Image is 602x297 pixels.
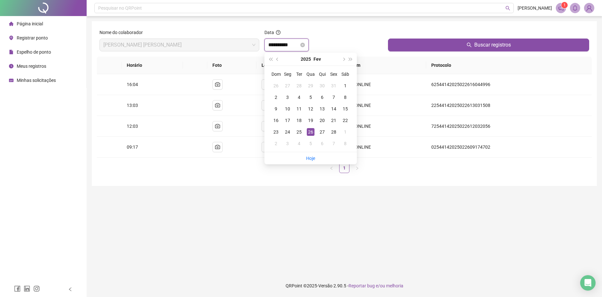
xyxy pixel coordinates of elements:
[293,103,305,115] td: 2025-02-11
[99,29,147,36] label: Nome do colaborador
[305,115,316,126] td: 2025-02-19
[328,115,340,126] td: 2025-02-21
[305,138,316,149] td: 2025-03-05
[24,285,30,292] span: linkedin
[305,68,316,80] th: Qua
[341,117,349,124] div: 22
[426,74,592,95] td: 62544142025022616044996
[293,80,305,92] td: 2025-01-28
[305,92,316,103] td: 2025-02-05
[326,163,337,173] button: left
[340,80,351,92] td: 2025-02-01
[300,43,305,47] span: close-circle
[318,93,326,101] div: 6
[305,126,316,138] td: 2025-02-26
[282,68,293,80] th: Seg
[33,285,40,292] span: instagram
[340,53,347,66] button: next-year
[316,80,328,92] td: 2025-01-30
[318,117,326,124] div: 20
[330,82,338,90] div: 31
[316,103,328,115] td: 2025-02-13
[330,93,338,101] div: 7
[68,287,73,292] span: left
[316,115,328,126] td: 2025-02-20
[316,92,328,103] td: 2025-02-06
[282,80,293,92] td: 2025-01-27
[328,103,340,115] td: 2025-02-14
[295,140,303,147] div: 4
[318,128,326,136] div: 27
[316,126,328,138] td: 2025-02-27
[314,53,321,66] button: month panel
[270,92,282,103] td: 2025-02-02
[340,103,351,115] td: 2025-02-15
[330,128,338,136] div: 28
[270,103,282,115] td: 2025-02-09
[293,92,305,103] td: 2025-02-04
[306,156,315,161] a: Hoje
[284,117,291,124] div: 17
[352,163,362,173] li: Próxima página
[328,92,340,103] td: 2025-02-07
[388,39,589,51] button: Buscar registros
[103,39,255,51] span: LUIZ ARTHUR TAVARES DE BARROS
[348,283,403,288] span: Reportar bug e/ou melhoria
[276,30,280,35] span: question-circle
[284,140,291,147] div: 3
[340,126,351,138] td: 2025-03-01
[272,140,280,147] div: 2
[9,64,13,68] span: clock-circle
[272,82,280,90] div: 26
[215,144,220,150] span: camera
[316,68,328,80] th: Qui
[340,95,426,116] td: APP ONLINE
[17,21,43,26] span: Página inicial
[307,105,314,113] div: 12
[9,36,13,40] span: environment
[272,105,280,113] div: 9
[340,138,351,149] td: 2025-03-08
[563,3,566,7] span: 1
[330,117,338,124] div: 21
[340,115,351,126] td: 2025-02-22
[264,30,274,35] span: Data
[558,5,564,11] span: notification
[340,137,426,158] td: APP ONLINE
[307,82,314,90] div: 29
[305,103,316,115] td: 2025-02-12
[270,126,282,138] td: 2025-02-23
[505,6,510,11] span: search
[282,92,293,103] td: 2025-02-03
[305,80,316,92] td: 2025-01-29
[215,103,220,108] span: camera
[272,128,280,136] div: 23
[328,68,340,80] th: Sex
[270,68,282,80] th: Dom
[215,124,220,129] span: camera
[17,49,51,55] span: Espelho de ponto
[284,82,291,90] div: 27
[127,82,138,87] span: 16:04
[272,93,280,101] div: 2
[127,144,138,150] span: 09:17
[9,22,13,26] span: home
[295,93,303,101] div: 4
[352,163,362,173] button: right
[572,5,578,11] span: bell
[301,53,311,66] button: year panel
[293,126,305,138] td: 2025-02-25
[207,57,256,74] th: Foto
[318,283,332,288] span: Versão
[340,116,426,137] td: APP ONLINE
[340,163,349,173] a: 1
[295,117,303,124] div: 18
[127,124,138,129] span: 12:03
[355,166,359,170] span: right
[270,80,282,92] td: 2025-01-26
[347,53,354,66] button: super-next-year
[295,82,303,90] div: 28
[282,138,293,149] td: 2025-03-03
[87,275,602,297] footer: QRPoint © 2025 - 2.90.5 -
